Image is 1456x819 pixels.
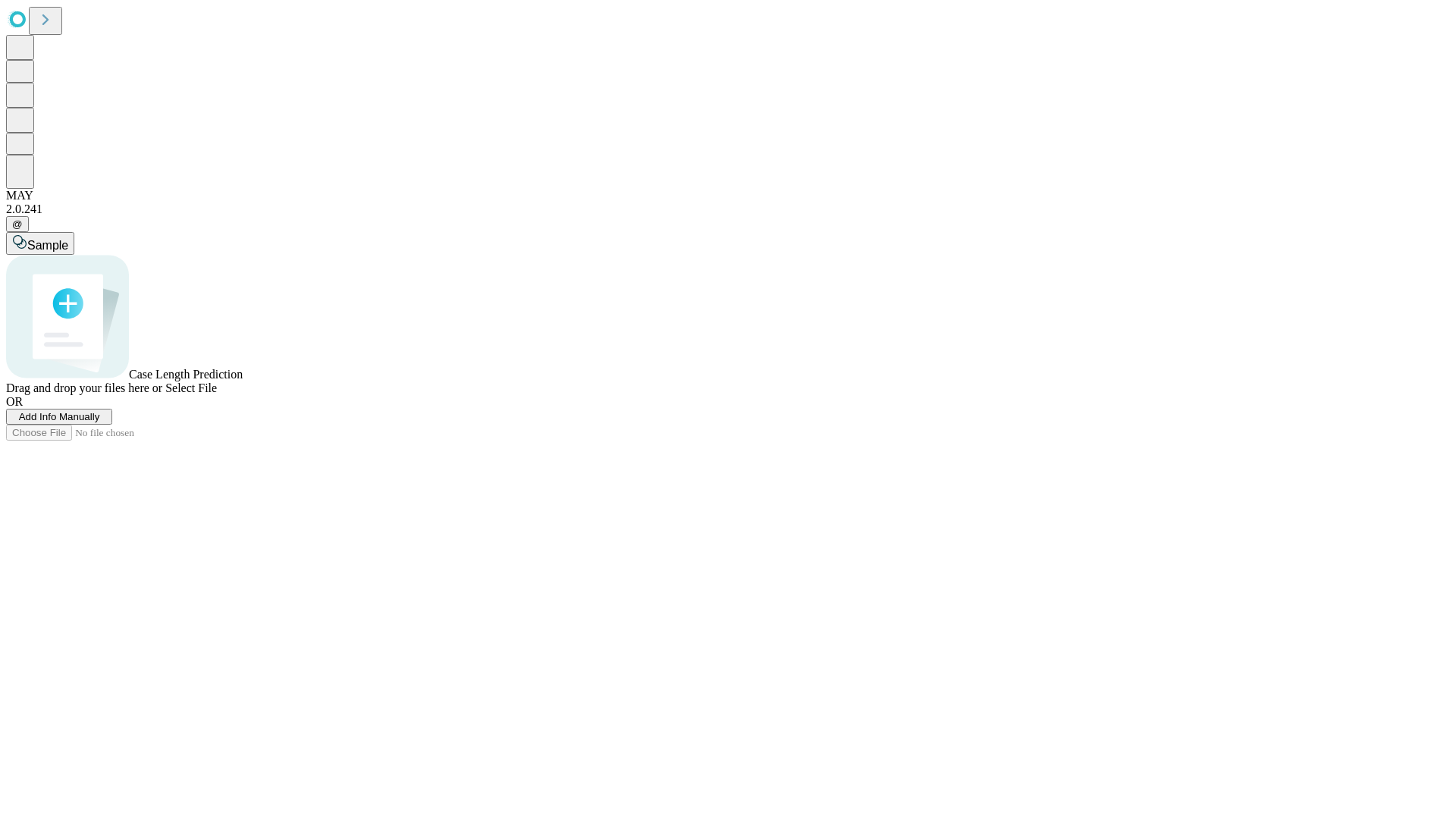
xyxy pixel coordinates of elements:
span: Case Length Prediction [129,368,243,381]
span: @ [12,218,23,230]
button: Sample [6,232,74,255]
span: Add Info Manually [19,411,100,422]
button: @ [6,216,29,232]
button: Add Info Manually [6,409,112,425]
div: MAY [6,189,1450,202]
span: Drag and drop your files here or [6,381,162,394]
span: Select File [165,381,217,394]
div: 2.0.241 [6,202,1450,216]
span: Sample [27,239,68,252]
span: OR [6,395,23,408]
